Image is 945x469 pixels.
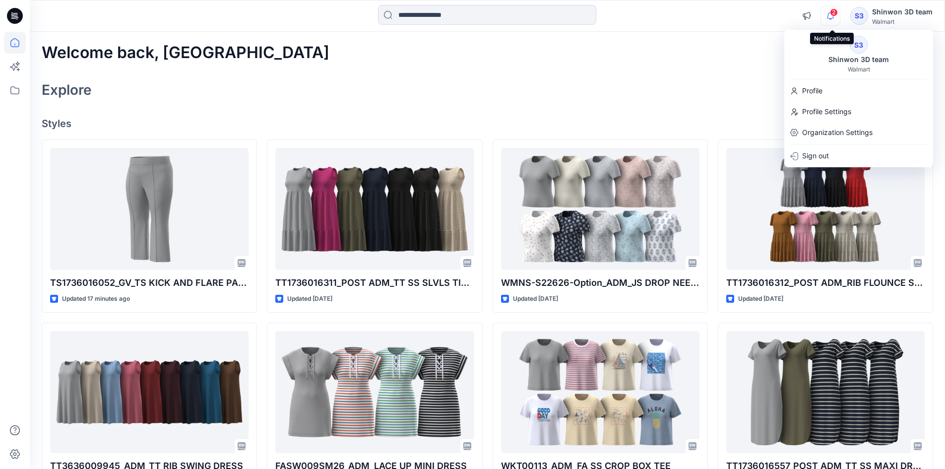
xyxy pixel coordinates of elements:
[50,331,249,454] a: TT3636009945_ADM_TT RIB SWING DRESS
[802,102,851,121] p: Profile Settings
[830,8,838,16] span: 2
[42,44,329,62] h2: Welcome back, [GEOGRAPHIC_DATA]
[501,331,699,454] a: WKT00113_ADM_FA SS CROP BOX TEE
[62,294,130,304] p: Updated 17 minutes ago
[872,18,933,25] div: Walmart
[738,294,783,304] p: Updated [DATE]
[513,294,558,304] p: Updated [DATE]
[802,123,873,142] p: Organization Settings
[501,276,699,290] p: WMNS-S22626-Option_ADM_JS DROP NEEDLE SS Top
[848,66,870,73] div: Walmart
[850,36,868,54] div: S3
[275,331,474,454] a: FASW009SM26_ADM_LACE UP MINI DRESS
[501,148,699,270] a: WMNS-S22626-Option_ADM_JS DROP NEEDLE SS Top
[42,118,933,130] h4: Styles
[726,148,925,270] a: TT1736016312_POST ADM_RIB FLOUNCE SLV SWING MINI
[42,82,92,98] h2: Explore
[50,148,249,270] a: TS1736016052_GV_TS KICK AND FLARE PANT
[784,123,933,142] a: Organization Settings
[726,276,925,290] p: TT1736016312_POST ADM_RIB FLOUNCE SLV SWING MINI
[287,294,332,304] p: Updated [DATE]
[275,148,474,270] a: TT1736016311_POST ADM_TT SS SLVLS TIERED KNIT DRESS
[822,54,895,66] div: Shinwon 3D team
[275,276,474,290] p: TT1736016311_POST ADM_TT SS SLVLS TIERED KNIT DRESS
[802,81,822,100] p: Profile
[784,102,933,121] a: Profile Settings
[726,331,925,454] a: TT1736016557_POST ADM_TT SS MAXI DRESS
[802,146,829,165] p: Sign out
[850,7,868,25] div: S3
[872,6,933,18] div: Shinwon 3D team
[784,81,933,100] a: Profile
[50,276,249,290] p: TS1736016052_GV_TS KICK AND FLARE PANT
